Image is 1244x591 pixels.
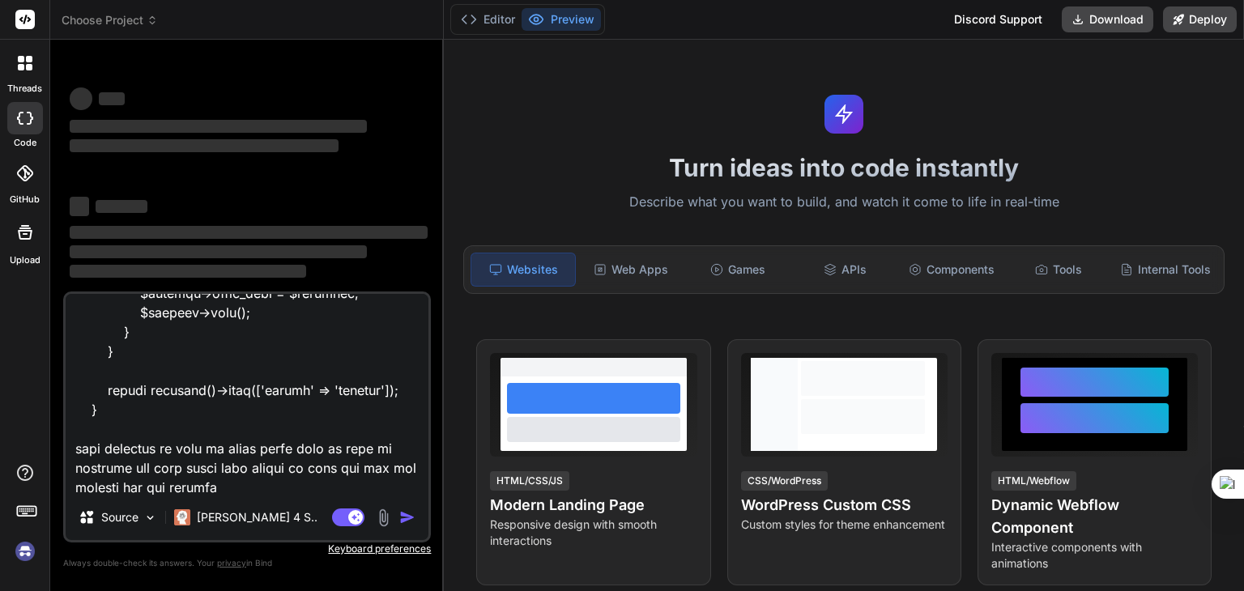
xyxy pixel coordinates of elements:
div: Games [686,253,790,287]
img: Pick Models [143,511,157,525]
button: Preview [522,8,601,31]
h4: WordPress Custom CSS [741,494,948,517]
div: APIs [793,253,897,287]
h4: Dynamic Webflow Component [991,494,1198,539]
div: Tools [1007,253,1110,287]
div: Components [900,253,1003,287]
img: icon [399,509,415,525]
p: [PERSON_NAME] 4 S.. [197,509,317,525]
label: GitHub [10,193,40,206]
p: Responsive design with smooth interactions [490,517,697,549]
textarea: lor ipsumDolorSita = Cons.adi(); elitse.doeIusmoDtempori("utlaboreetdo", magnaali () { eni adminI... [66,294,428,495]
p: Custom styles for theme enhancement [741,517,948,533]
span: ‌ [70,226,428,239]
label: Upload [10,253,40,267]
label: code [14,136,36,150]
p: Source [101,509,138,525]
button: Download [1062,6,1153,32]
div: CSS/WordPress [741,471,828,491]
p: Describe what you want to build, and watch it come to life in real-time [454,192,1234,213]
span: ‌ [70,265,306,278]
div: Web Apps [579,253,683,287]
p: Always double-check its answers. Your in Bind [63,555,431,571]
span: ‌ [96,200,147,213]
div: Internal Tools [1114,253,1217,287]
img: signin [11,538,39,565]
div: Discord Support [944,6,1052,32]
h1: Turn ideas into code instantly [454,153,1234,182]
button: Deploy [1163,6,1237,32]
span: privacy [217,558,246,568]
span: Choose Project [62,12,158,28]
span: ‌ [70,197,89,216]
div: HTML/CSS/JS [490,471,569,491]
p: Keyboard preferences [63,542,431,555]
div: Websites [471,253,576,287]
button: Editor [454,8,522,31]
p: Interactive components with animations [991,539,1198,572]
h4: Modern Landing Page [490,494,697,517]
span: ‌ [70,120,367,133]
span: ‌ [70,245,367,258]
span: ‌ [70,139,339,152]
img: Claude 4 Sonnet [174,509,190,525]
div: HTML/Webflow [991,471,1076,491]
img: attachment [374,508,393,527]
span: ‌ [70,87,92,110]
label: threads [7,82,42,96]
span: ‌ [99,92,125,105]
